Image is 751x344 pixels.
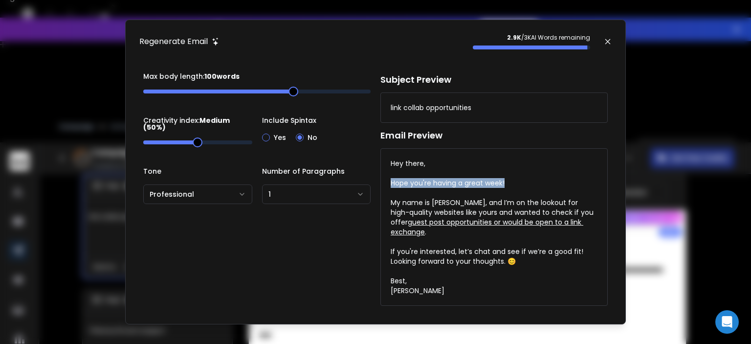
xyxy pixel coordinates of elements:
[143,115,231,132] strong: Medium (50%)
[262,117,371,124] label: Include Spintax
[473,34,590,42] p: / 3K AI Words remaining
[391,159,597,168] div: Hey there,
[308,134,317,141] label: No
[391,178,597,188] div: Hope you're having a great week!
[143,168,252,175] label: Tone
[507,33,521,42] strong: 2.9K
[143,117,252,131] label: Creativity index:
[143,73,371,80] label: Max body length:
[391,103,471,113] div: link collab opportunities
[380,129,608,142] h1: Email Preview
[262,184,371,204] button: 1
[391,198,597,237] div: My name is [PERSON_NAME], and I’m on the lookout for high-quality websites like yours and wanted ...
[391,247,597,256] div: If you're interested, let’s chat and see if we’re a good fit!
[391,276,597,286] div: Best,
[391,217,583,237] u: guest post opportunities or would be open to a link exchange
[204,71,240,81] strong: 100 words
[380,73,608,87] h1: Subject Preview
[391,256,597,266] div: Looking forward to your thoughts. 😊
[262,168,371,175] label: Number of Paragraphs
[143,184,252,204] button: Professional
[274,134,286,141] label: Yes
[139,36,208,47] h1: Regenerate Email
[715,310,739,334] div: Open Intercom Messenger
[391,286,597,296] div: [PERSON_NAME]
